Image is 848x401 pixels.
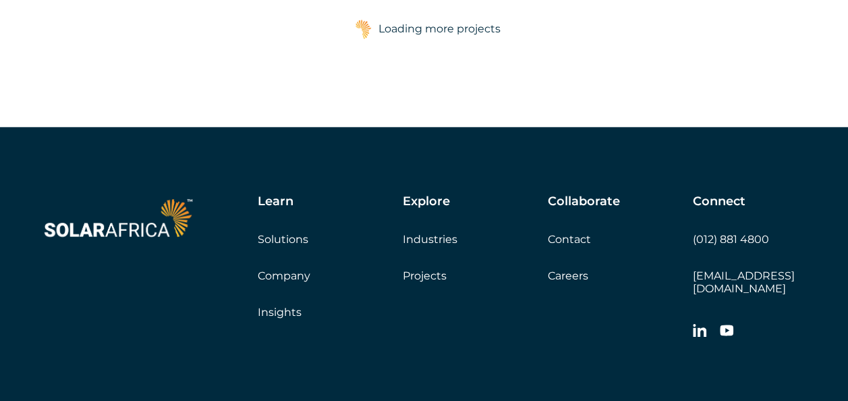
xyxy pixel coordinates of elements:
[355,19,372,39] img: Africa.png
[693,269,795,295] a: [EMAIL_ADDRESS][DOMAIN_NAME]
[258,306,302,319] a: Insights
[258,233,308,246] a: Solutions
[403,269,447,282] a: Projects
[548,194,620,209] h5: Collaborate
[693,233,769,246] a: (012) 881 4800
[548,269,588,282] a: Careers
[258,194,293,209] h5: Learn
[548,233,591,246] a: Contact
[378,16,501,43] div: Loading more projects
[403,194,450,209] h5: Explore
[693,194,745,209] h5: Connect
[403,233,457,246] a: Industries
[258,269,310,282] a: Company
